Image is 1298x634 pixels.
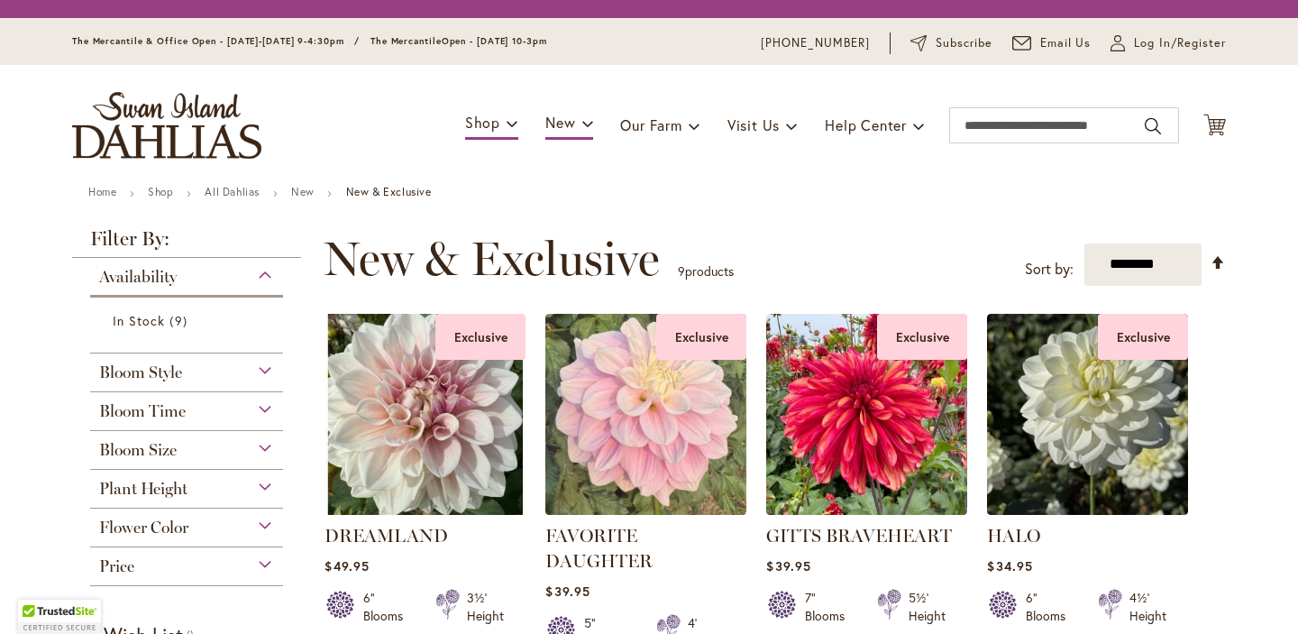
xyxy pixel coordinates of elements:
img: GITTS BRAVEHEART [766,314,967,515]
a: FAVORITE DAUGHTER [545,525,653,572]
span: Help Center [825,115,907,134]
span: Flower Color [99,518,188,538]
div: TrustedSite Certified [18,600,101,634]
div: Exclusive [656,314,746,360]
strong: New & Exclusive [346,185,432,198]
span: Availability [99,267,177,287]
span: New & Exclusive [324,232,660,286]
a: Subscribe [910,34,992,52]
a: In Stock 9 [113,311,265,330]
span: Bloom Time [99,401,186,421]
a: DREAMLAND [324,525,448,547]
div: 6" Blooms [1026,589,1076,625]
a: All Dahlias [205,185,260,198]
strong: Filter By: [72,229,301,258]
p: products [678,257,734,286]
a: HALO [987,525,1040,547]
span: Our Farm [620,115,681,134]
a: FAVORITE DAUGHTER Exclusive [545,501,746,519]
span: $39.95 [545,583,590,600]
img: FAVORITE DAUGHTER [545,314,746,515]
span: Shop [465,113,500,132]
div: 4½' Height [1129,589,1166,625]
a: New [291,185,315,198]
a: GITTS BRAVEHEART [766,525,952,547]
a: Log In/Register [1111,34,1226,52]
span: Price [99,556,134,576]
a: Shop [148,185,173,198]
label: Sort by: [1025,253,1074,286]
span: $39.95 [766,557,810,574]
a: [PHONE_NUMBER] [761,34,870,52]
span: $34.95 [987,557,1032,574]
div: 5½' Height [909,589,946,625]
div: 7" Blooms [805,589,855,625]
span: In Stock [113,312,165,329]
span: New [545,113,575,132]
span: Log In/Register [1134,34,1226,52]
span: Open - [DATE] 10-3pm [442,35,547,47]
img: HALO [987,314,1188,515]
span: The Mercantile & Office Open - [DATE]-[DATE] 9-4:30pm / The Mercantile [72,35,442,47]
div: 6" Blooms [363,589,414,625]
span: 9 [169,311,191,330]
span: $49.95 [324,557,369,574]
span: Plant Height [99,479,187,499]
a: HALO Exclusive [987,501,1188,519]
div: 3½' Height [467,589,504,625]
img: DREAMLAND [324,314,526,515]
span: Subscribe [936,34,992,52]
a: GITTS BRAVEHEART Exclusive [766,501,967,519]
span: Bloom Size [99,440,177,460]
a: store logo [72,92,261,159]
div: Exclusive [435,314,526,360]
a: DREAMLAND Exclusive [324,501,526,519]
div: Exclusive [1098,314,1188,360]
span: Bloom Style [99,363,182,382]
span: Visit Us [727,115,780,134]
span: 9 [678,262,685,280]
div: Exclusive [877,314,967,360]
a: Email Us [1012,34,1092,52]
a: Home [88,185,116,198]
span: Email Us [1040,34,1092,52]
